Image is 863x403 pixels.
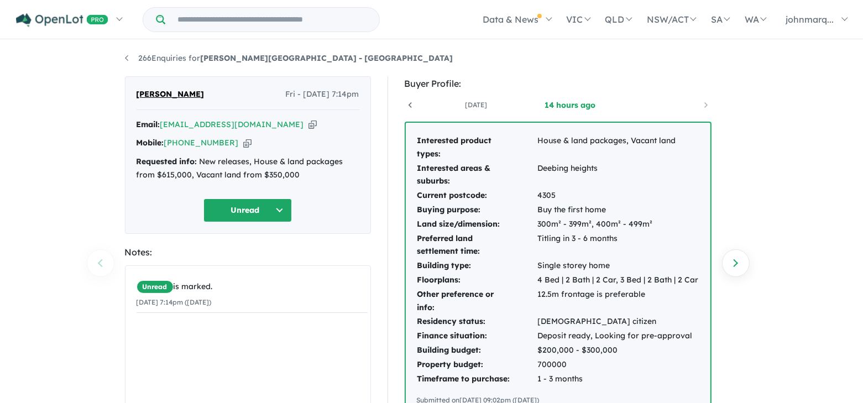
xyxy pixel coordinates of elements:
strong: Email: [137,119,160,129]
img: Openlot PRO Logo White [16,13,108,27]
span: Fri - [DATE] 7:14pm [286,88,359,101]
td: Single storey home [537,259,699,273]
button: Copy [308,119,317,130]
td: Titling in 3 - 6 months [537,232,699,259]
div: Buyer Profile: [405,76,712,91]
td: Buying purpose: [417,203,537,217]
strong: [PERSON_NAME][GEOGRAPHIC_DATA] - [GEOGRAPHIC_DATA] [201,53,453,63]
small: [DATE] 7:14pm ([DATE]) [137,298,212,306]
span: johnmarq... [786,14,834,25]
span: Unread [137,280,174,294]
td: 300m² - 399m², 400m² - 499m² [537,217,699,232]
td: Finance situation: [417,329,537,343]
td: Preferred land settlement time: [417,232,537,259]
div: New releases, House & land packages from $615,000, Vacant land from $350,000 [137,155,359,182]
td: 1 - 3 months [537,372,699,386]
td: Land size/dimension: [417,217,537,232]
td: Building type: [417,259,537,273]
button: Unread [203,198,292,222]
td: 700000 [537,358,699,372]
span: [PERSON_NAME] [137,88,205,101]
strong: Requested info: [137,156,197,166]
td: Other preference or info: [417,287,537,315]
td: Current postcode: [417,189,537,203]
a: 14 hours ago [523,100,617,111]
button: Copy [243,137,252,149]
nav: breadcrumb [125,52,739,65]
td: House & land packages, Vacant land [537,134,699,161]
div: Notes: [125,245,371,260]
td: Floorplans: [417,273,537,287]
a: [DATE] [429,100,523,111]
td: Deebing heights [537,161,699,189]
strong: Mobile: [137,138,164,148]
td: Property budget: [417,358,537,372]
a: [EMAIL_ADDRESS][DOMAIN_NAME] [160,119,304,129]
td: Residency status: [417,315,537,329]
td: Buy the first home [537,203,699,217]
a: 266Enquiries for[PERSON_NAME][GEOGRAPHIC_DATA] - [GEOGRAPHIC_DATA] [125,53,453,63]
td: Interested product types: [417,134,537,161]
div: is marked. [137,280,368,294]
td: 4305 [537,189,699,203]
td: Timeframe to purchase: [417,372,537,386]
td: Deposit ready, Looking for pre-approval [537,329,699,343]
td: 12.5m frontage is preferable [537,287,699,315]
td: [DEMOGRAPHIC_DATA] citizen [537,315,699,329]
td: Building budget: [417,343,537,358]
td: 4 Bed | 2 Bath | 2 Car, 3 Bed | 2 Bath | 2 Car [537,273,699,287]
td: $200,000 - $300,000 [537,343,699,358]
a: [PHONE_NUMBER] [164,138,239,148]
input: Try estate name, suburb, builder or developer [168,8,377,32]
td: Interested areas & suburbs: [417,161,537,189]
